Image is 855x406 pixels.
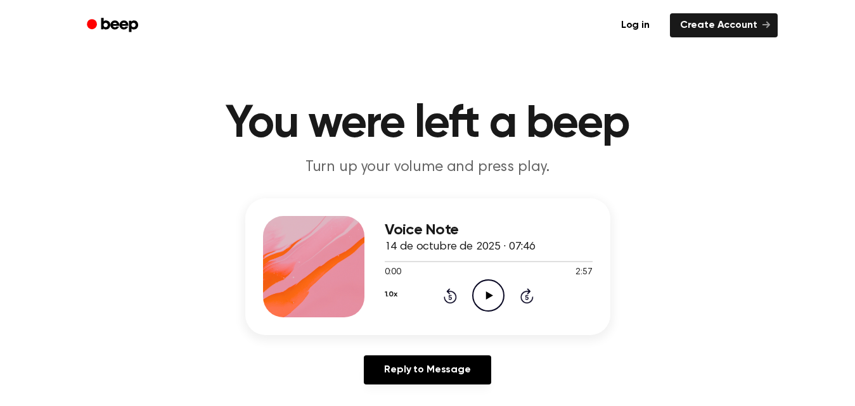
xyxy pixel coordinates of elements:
[78,13,150,38] a: Beep
[385,241,536,253] span: 14 de octubre de 2025 · 07:46
[103,101,752,147] h1: You were left a beep
[385,222,593,239] h3: Voice Note
[385,266,401,279] span: 0:00
[364,355,491,384] a: Reply to Message
[608,11,662,40] a: Log in
[184,157,671,178] p: Turn up your volume and press play.
[670,13,778,37] a: Create Account
[575,266,592,279] span: 2:57
[385,284,397,305] button: 1.0x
